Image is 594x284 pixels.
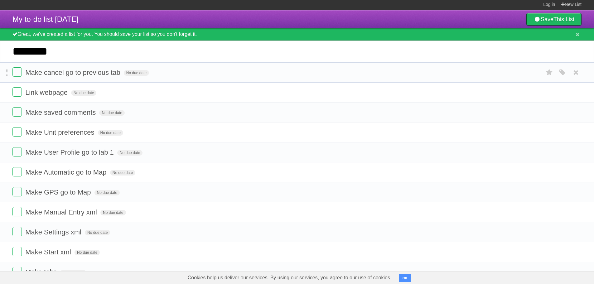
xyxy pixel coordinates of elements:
span: Make Unit preferences [25,128,96,136]
span: No due date [94,190,120,195]
span: No due date [100,210,126,215]
label: Done [12,207,22,216]
span: Link webpage [25,89,69,96]
span: No due date [110,170,135,176]
span: Make Automatic go to Map [25,168,108,176]
span: Make saved comments [25,108,97,116]
span: No due date [98,130,123,136]
span: Cookies help us deliver our services. By using our services, you agree to our use of cookies. [181,272,398,284]
span: Make Start xml [25,248,73,256]
span: No due date [124,70,149,76]
label: Done [12,127,22,137]
label: Star task [543,67,555,78]
label: Done [12,107,22,117]
label: Done [12,87,22,97]
span: Make Settings xml [25,228,83,236]
span: My to-do list [DATE] [12,15,79,23]
button: OK [399,274,411,282]
label: Done [12,167,22,176]
span: Make cancel go to previous tab [25,69,122,76]
label: Done [12,267,22,276]
label: Done [12,227,22,236]
span: Make User Profile go to lab 1 [25,148,115,156]
span: No due date [117,150,142,156]
label: Done [12,187,22,196]
span: Make Manual Entry xml [25,208,99,216]
span: No due date [75,250,100,255]
span: Make GPS go to Map [25,188,92,196]
label: Done [12,247,22,256]
span: No due date [85,230,110,235]
span: No due date [71,90,96,96]
b: This List [553,16,574,22]
span: Make tabs [25,268,59,276]
span: No due date [60,270,86,275]
label: Done [12,147,22,156]
label: Done [12,67,22,77]
a: SaveThis List [526,13,582,26]
span: No due date [99,110,124,116]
